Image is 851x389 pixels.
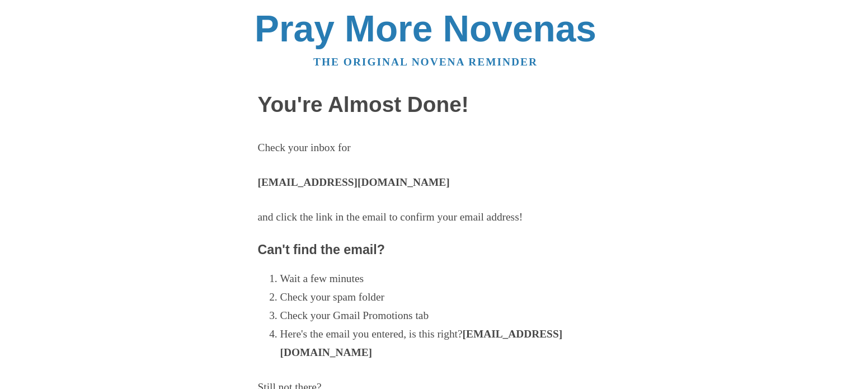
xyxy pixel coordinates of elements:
[255,8,596,49] a: Pray More Novenas
[258,93,594,117] h1: You're Almost Done!
[258,176,450,188] strong: [EMAIL_ADDRESS][DOMAIN_NAME]
[258,243,594,257] h3: Can't find the email?
[280,325,594,362] li: Here's the email you entered, is this right?
[280,288,594,307] li: Check your spam folder
[313,56,538,68] a: The original novena reminder
[258,208,594,227] p: and click the link in the email to confirm your email address!
[258,139,594,157] p: Check your inbox for
[280,307,594,325] li: Check your Gmail Promotions tab
[280,328,563,358] strong: [EMAIL_ADDRESS][DOMAIN_NAME]
[280,270,594,288] li: Wait a few minutes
